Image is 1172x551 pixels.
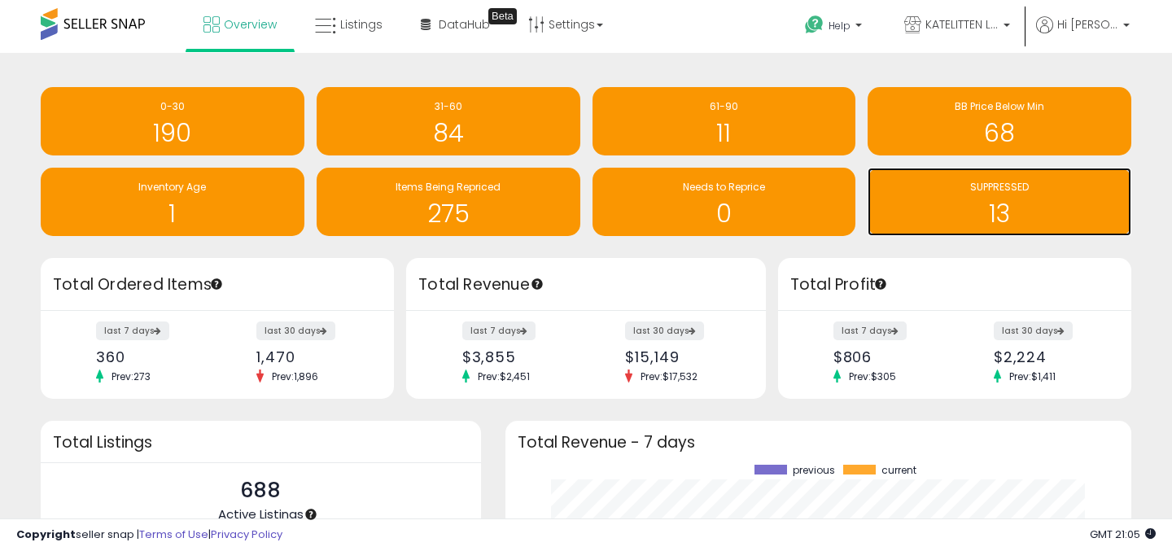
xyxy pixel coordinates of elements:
[625,321,704,340] label: last 30 days
[873,277,888,291] div: Tooltip anchor
[96,348,205,365] div: 360
[138,180,206,194] span: Inventory Age
[462,321,536,340] label: last 7 days
[601,200,848,227] h1: 0
[593,87,856,155] a: 61-90 11
[518,436,1119,448] h3: Total Revenue - 7 days
[792,2,878,53] a: Help
[868,87,1131,155] a: BB Price Below Min 68
[325,200,572,227] h1: 275
[103,370,159,383] span: Prev: 273
[211,527,282,542] a: Privacy Policy
[435,99,462,113] span: 31-60
[876,120,1123,146] h1: 68
[601,120,848,146] h1: 11
[793,465,835,476] span: previous
[1001,370,1064,383] span: Prev: $1,411
[340,16,383,33] span: Listings
[632,370,706,383] span: Prev: $17,532
[1090,527,1156,542] span: 2025-08-12 21:05 GMT
[41,87,304,155] a: 0-30 190
[218,475,304,506] p: 688
[325,120,572,146] h1: 84
[488,8,517,24] div: Tooltip anchor
[209,277,224,291] div: Tooltip anchor
[876,200,1123,227] h1: 13
[96,321,169,340] label: last 7 days
[841,370,904,383] span: Prev: $305
[439,16,490,33] span: DataHub
[710,99,738,113] span: 61-90
[41,168,304,236] a: Inventory Age 1
[396,180,501,194] span: Items Being Repriced
[160,99,185,113] span: 0-30
[833,348,942,365] div: $806
[994,348,1103,365] div: $2,224
[317,168,580,236] a: Items Being Repriced 275
[53,273,382,296] h3: Total Ordered Items
[256,321,335,340] label: last 30 days
[264,370,326,383] span: Prev: 1,896
[994,321,1073,340] label: last 30 days
[53,436,469,448] h3: Total Listings
[530,277,544,291] div: Tooltip anchor
[16,527,282,543] div: seller snap | |
[16,527,76,542] strong: Copyright
[304,507,318,522] div: Tooltip anchor
[829,19,851,33] span: Help
[462,348,574,365] div: $3,855
[881,465,916,476] span: current
[317,87,580,155] a: 31-60 84
[804,15,824,35] i: Get Help
[955,99,1044,113] span: BB Price Below Min
[593,168,856,236] a: Needs to Reprice 0
[218,505,304,523] span: Active Listings
[256,348,365,365] div: 1,470
[1036,16,1130,53] a: Hi [PERSON_NAME]
[1057,16,1118,33] span: Hi [PERSON_NAME]
[925,16,999,33] span: KATELITTEN LLC
[49,120,296,146] h1: 190
[683,180,765,194] span: Needs to Reprice
[418,273,754,296] h3: Total Revenue
[625,348,737,365] div: $15,149
[224,16,277,33] span: Overview
[470,370,538,383] span: Prev: $2,451
[49,200,296,227] h1: 1
[790,273,1119,296] h3: Total Profit
[139,527,208,542] a: Terms of Use
[970,180,1029,194] span: SUPPRESSED
[833,321,907,340] label: last 7 days
[868,168,1131,236] a: SUPPRESSED 13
